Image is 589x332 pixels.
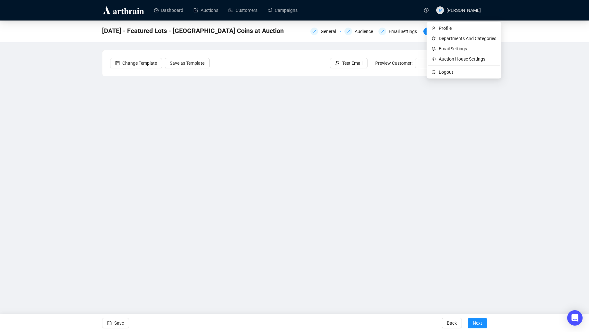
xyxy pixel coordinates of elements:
[355,28,377,35] div: Audience
[432,70,436,74] span: logout
[335,61,340,65] span: experiment
[342,60,362,67] span: Test Email
[122,60,157,67] span: Change Template
[446,8,481,13] span: [PERSON_NAME]
[439,55,496,62] span: Auction House Settings
[423,28,454,35] div: 4Design
[439,45,496,52] span: Email Settings
[437,7,442,13] span: HA
[154,2,183,19] a: Dashboard
[346,29,350,33] span: check
[439,35,496,42] span: Departments And Categories
[310,28,341,35] div: General
[380,29,384,33] span: check
[344,28,375,35] div: Audience
[268,2,298,19] a: Campaigns
[170,60,204,67] span: Save as Template
[468,318,487,328] button: Next
[312,29,316,33] span: check
[424,8,429,12] span: question-circle
[439,25,496,32] span: Profile
[110,58,162,68] button: Change Template
[321,28,340,35] div: General
[114,314,124,332] span: Save
[432,26,436,30] span: user
[473,314,482,332] span: Next
[102,318,129,328] button: Save
[378,28,420,35] div: Email Settings
[115,61,120,65] span: layout
[567,310,583,326] div: Open Intercom Messenger
[432,57,436,61] span: setting
[330,58,368,68] button: Test Email
[165,58,210,68] button: Save as Template
[107,321,112,325] span: save
[432,47,436,51] span: setting
[194,2,218,19] a: Auctions
[389,28,421,35] div: Email Settings
[447,314,457,332] span: Back
[432,37,436,40] span: setting
[102,5,145,15] img: logo
[439,69,496,76] span: Logout
[229,2,257,19] a: Customers
[375,61,412,66] span: Preview Customer:
[426,29,429,34] span: 4
[102,26,284,36] span: 9-18-25 - Featured Lots - United States Coins at Auction
[442,318,462,328] button: Back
